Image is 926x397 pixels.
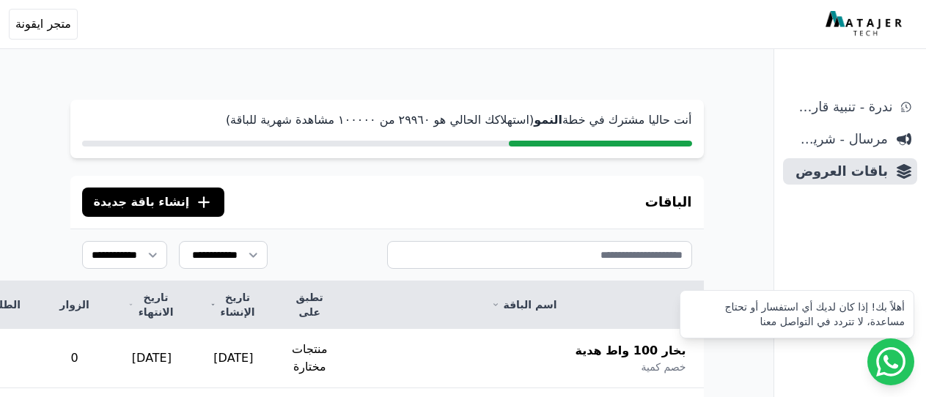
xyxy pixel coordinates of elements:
[641,360,686,374] span: خصم كمية
[82,111,692,129] p: أنت حاليا مشترك في خطة (استهلاكك الحالي هو ٢٩٩٦۰ من ١۰۰۰۰۰ مشاهدة شهرية للباقة)
[274,329,345,388] td: منتجات مختارة
[38,329,111,388] td: 0
[210,290,257,319] a: تاريخ الإنشاء
[82,188,225,217] button: إنشاء باقة جديدة
[534,113,562,127] strong: النمو
[193,329,274,388] td: [DATE]
[789,129,888,149] span: مرسال - شريط دعاية
[128,290,175,319] a: تاريخ الانتهاء
[789,97,892,117] span: ندرة - تنبية قارب علي النفاذ
[38,281,111,329] th: الزوار
[362,297,686,312] a: اسم الباقة
[576,342,686,360] span: بخار 100 واط هدية
[789,161,888,182] span: باقات العروض
[826,11,905,37] img: MatajerTech Logo
[111,329,193,388] td: [DATE]
[15,15,71,33] span: متجر ايقونة
[274,281,345,329] th: تطبق على
[689,300,905,329] div: أهلاً بك! إذا كان لديك أي استفسار أو تحتاج مساعدة، لا تتردد في التواصل معنا
[645,192,692,212] h3: الباقات
[94,193,190,211] span: إنشاء باقة جديدة
[9,9,78,40] button: متجر ايقونة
